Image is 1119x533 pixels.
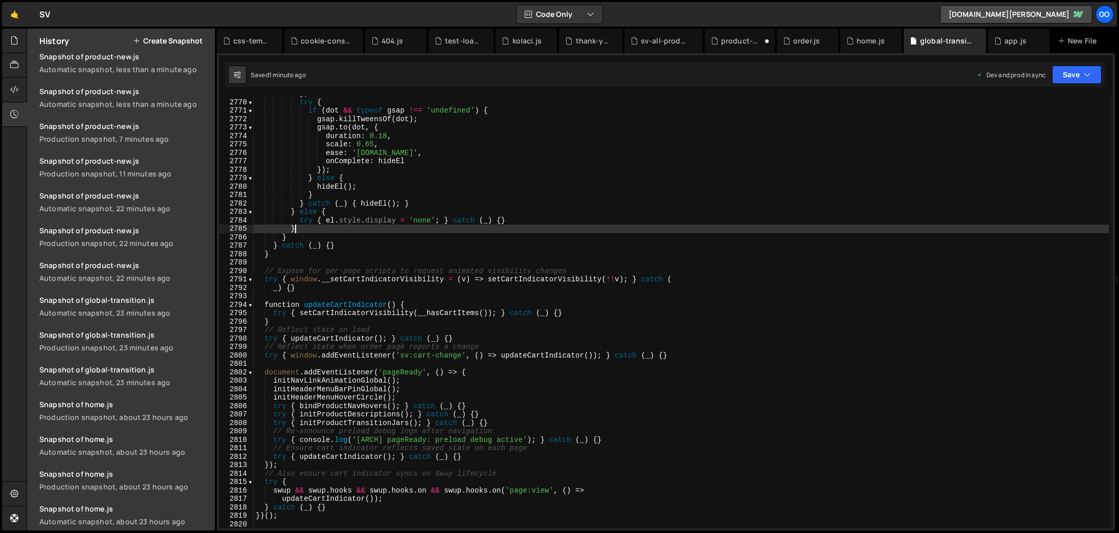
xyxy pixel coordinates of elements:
[39,204,209,213] div: Automatic snapshot, 22 minutes ago
[920,36,974,46] div: global-transition.js
[219,393,254,402] div: 2805
[219,427,254,436] div: 2809
[219,241,254,250] div: 2787
[39,260,209,270] div: Snapshot of product-new.js
[219,318,254,326] div: 2796
[857,36,885,46] div: home.js
[39,273,209,283] div: Automatic snapshot, 22 minutes ago
[219,402,254,411] div: 2806
[219,267,254,276] div: 2790
[382,36,403,46] div: 404.js
[219,368,254,377] div: 2802
[39,156,209,166] div: Snapshot of product-new.js
[219,326,254,335] div: 2797
[512,36,542,46] div: kolaci.js
[1095,5,1114,24] a: go
[219,98,254,107] div: 2770
[219,376,254,385] div: 2803
[219,115,254,124] div: 2772
[39,482,209,492] div: Production snapshot, about 23 hours ago
[219,225,254,233] div: 2785
[39,295,209,305] div: Snapshot of global-transition.js
[517,5,602,24] button: Code Only
[219,335,254,343] div: 2798
[219,250,254,259] div: 2788
[33,150,215,185] a: Snapshot of product-new.js Production snapshot, 11 minutes ago
[33,115,215,150] a: Snapshot of product-new.js Production snapshot, 7 minutes ago
[219,292,254,301] div: 2793
[219,208,254,216] div: 2783
[219,140,254,149] div: 2775
[39,365,209,374] div: Snapshot of global-transition.js
[219,503,254,512] div: 2818
[39,226,209,235] div: Snapshot of product-new.js
[219,106,254,115] div: 2771
[1004,36,1026,46] div: app.js
[39,399,209,409] div: Snapshot of home.js
[219,486,254,495] div: 2816
[33,46,215,80] a: Snapshot of product-new.jsAutomatic snapshot, less than a minute ago
[39,447,209,457] div: Automatic snapshot, about 23 hours ago
[219,520,254,529] div: 2820
[33,463,215,498] a: Snapshot of home.js Production snapshot, about 23 hours ago
[39,469,209,479] div: Snapshot of home.js
[39,330,209,340] div: Snapshot of global-transition.js
[33,393,215,428] a: Snapshot of home.js Production snapshot, about 23 hours ago
[39,434,209,444] div: Snapshot of home.js
[219,166,254,174] div: 2778
[39,238,209,248] div: Production snapshot, 22 minutes ago
[39,308,209,318] div: Automatic snapshot, 23 minutes ago
[33,80,215,115] a: Snapshot of product-new.jsAutomatic snapshot, less than a minute ago
[39,8,50,20] div: SV
[219,275,254,284] div: 2791
[219,453,254,461] div: 2812
[39,343,209,352] div: Production snapshot, 23 minutes ago
[33,428,215,463] a: Snapshot of home.js Automatic snapshot, about 23 hours ago
[301,36,350,46] div: cookie-consent.js
[133,37,203,45] button: Create Snapshot
[219,436,254,445] div: 2810
[219,123,254,132] div: 2773
[641,36,690,46] div: sv-all-products.js
[219,461,254,470] div: 2813
[445,36,481,46] div: test-loader.js
[1052,65,1102,84] button: Save
[976,71,1046,79] div: Dev and prod in sync
[39,99,209,109] div: Automatic snapshot, less than a minute ago
[33,498,215,532] a: Snapshot of home.js Automatic snapshot, about 23 hours ago
[33,359,215,393] a: Snapshot of global-transition.js Automatic snapshot, 23 minutes ago
[793,36,820,46] div: order.js
[33,185,215,219] a: Snapshot of product-new.js Automatic snapshot, 22 minutes ago
[39,169,209,179] div: Production snapshot, 11 minutes ago
[219,351,254,360] div: 2800
[33,254,215,289] a: Snapshot of product-new.js Automatic snapshot, 22 minutes ago
[219,174,254,183] div: 2779
[219,385,254,394] div: 2804
[39,377,209,387] div: Automatic snapshot, 23 minutes ago
[39,52,209,61] div: Snapshot of product-new.js
[219,258,254,267] div: 2789
[940,5,1092,24] a: [DOMAIN_NAME][PERSON_NAME]
[219,495,254,503] div: 2817
[251,71,306,79] div: Saved
[219,149,254,158] div: 2776
[219,478,254,486] div: 2815
[1058,36,1101,46] div: New File
[219,132,254,141] div: 2774
[39,517,209,526] div: Automatic snapshot, about 23 hours ago
[219,444,254,453] div: 2811
[39,134,209,144] div: Production snapshot, 7 minutes ago
[2,2,27,27] a: 🤙
[233,36,270,46] div: css-temp.css
[219,233,254,242] div: 2786
[219,199,254,208] div: 2782
[39,64,209,74] div: Automatic snapshot, less than a minute ago
[219,343,254,351] div: 2799
[219,419,254,428] div: 2808
[219,183,254,191] div: 2780
[39,191,209,201] div: Snapshot of product-new.js
[576,36,610,46] div: thank-you.js
[33,324,215,359] a: Snapshot of global-transition.js Production snapshot, 23 minutes ago
[219,512,254,520] div: 2819
[219,470,254,478] div: 2814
